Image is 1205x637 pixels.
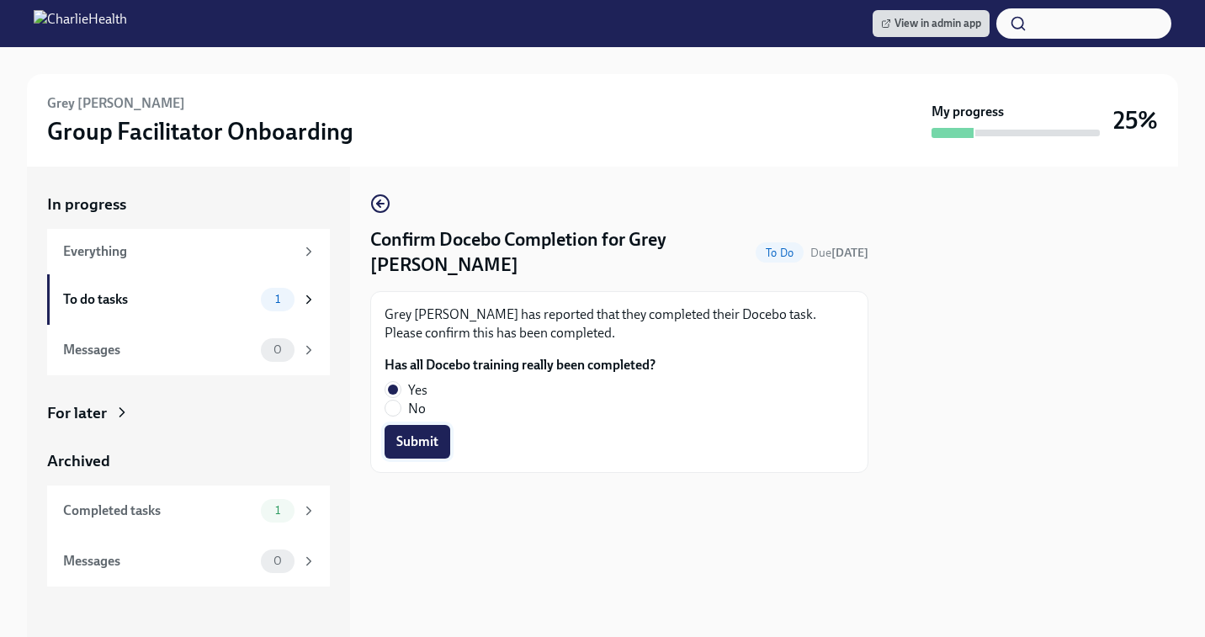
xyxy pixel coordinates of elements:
a: Completed tasks1 [47,486,330,536]
img: CharlieHealth [34,10,127,37]
a: In progress [47,194,330,215]
span: Yes [408,381,427,400]
strong: [DATE] [831,246,868,260]
span: 0 [263,343,292,356]
button: Submit [385,425,450,459]
span: August 28th, 2025 10:00 [810,245,868,261]
a: Archived [47,450,330,472]
div: Completed tasks [63,502,254,520]
a: Messages0 [47,325,330,375]
a: For later [47,402,330,424]
a: View in admin app [873,10,990,37]
p: Grey [PERSON_NAME] has reported that they completed their Docebo task. Please confirm this has be... [385,305,854,342]
span: 1 [265,504,290,517]
div: To do tasks [63,290,254,309]
span: View in admin app [881,15,981,32]
a: Everything [47,229,330,274]
span: No [408,400,426,418]
span: Submit [396,433,438,450]
span: To Do [756,247,804,259]
div: Messages [63,341,254,359]
div: For later [47,402,107,424]
h3: Group Facilitator Onboarding [47,116,353,146]
span: 0 [263,555,292,567]
span: Due [810,246,868,260]
h4: Confirm Docebo Completion for Grey [PERSON_NAME] [370,227,749,278]
a: Messages0 [47,536,330,587]
a: To do tasks1 [47,274,330,325]
h6: Grey [PERSON_NAME] [47,94,185,113]
span: 1 [265,293,290,305]
label: Has all Docebo training really been completed? [385,356,656,374]
div: Messages [63,552,254,571]
strong: My progress [932,103,1004,121]
h3: 25% [1113,105,1158,135]
div: Everything [63,242,295,261]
